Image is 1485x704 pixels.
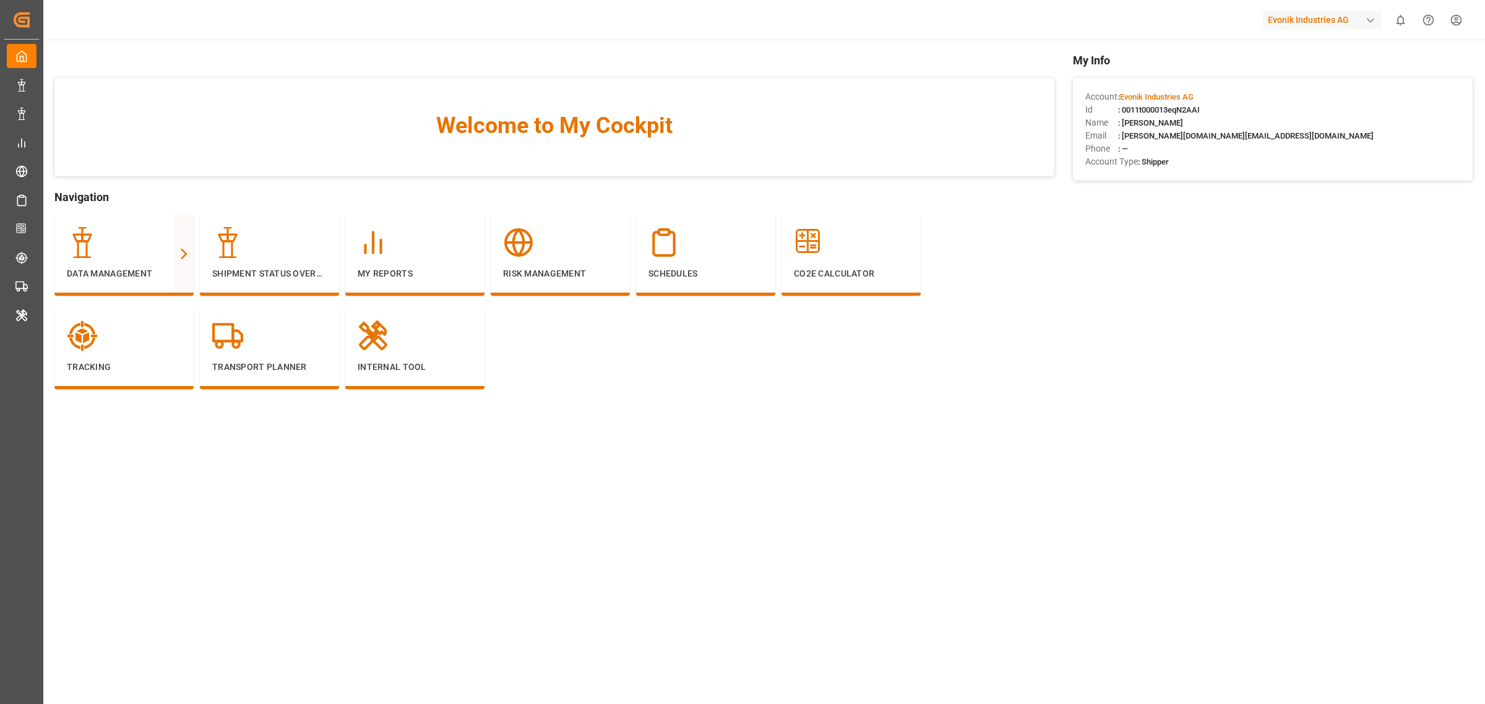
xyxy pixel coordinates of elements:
p: Transport Planner [212,361,327,374]
span: Account [1085,90,1118,103]
span: Id [1085,103,1118,116]
button: show 0 new notifications [1387,6,1414,34]
span: Phone [1085,142,1118,155]
span: : Shipper [1138,157,1169,166]
span: : — [1118,144,1128,153]
p: Data Management [67,267,181,280]
div: Evonik Industries AG [1263,11,1382,29]
p: CO2e Calculator [794,267,908,280]
span: Navigation [54,189,1054,205]
p: Shipment Status Overview [212,267,327,280]
span: : [PERSON_NAME] [1118,118,1183,127]
p: Internal Tool [358,361,472,374]
button: Help Center [1414,6,1442,34]
span: Evonik Industries AG [1120,92,1194,101]
span: : [PERSON_NAME][DOMAIN_NAME][EMAIL_ADDRESS][DOMAIN_NAME] [1118,131,1374,140]
p: Schedules [648,267,763,280]
p: Risk Management [503,267,618,280]
button: Evonik Industries AG [1263,8,1387,32]
span: Account Type [1085,155,1138,168]
span: Name [1085,116,1118,129]
span: Email [1085,129,1118,142]
span: : [1118,92,1194,101]
span: : 0011t000013eqN2AAI [1118,105,1200,114]
span: My Info [1073,52,1473,69]
span: Welcome to My Cockpit [79,109,1030,142]
p: My Reports [358,267,472,280]
p: Tracking [67,361,181,374]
